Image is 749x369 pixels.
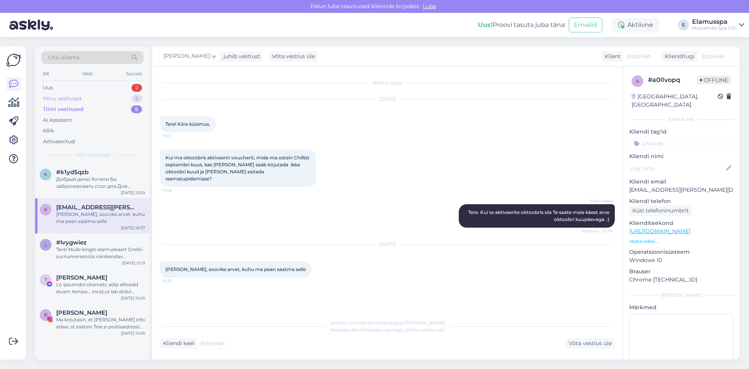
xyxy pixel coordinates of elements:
[48,53,80,62] span: Otsi kliente
[678,20,689,30] div: E
[56,239,87,246] span: #lvygwiez
[403,327,445,333] i: „Võtke vestlus üle”
[160,241,615,248] div: [DATE]
[629,303,733,312] p: Märkmed
[163,52,210,61] span: [PERSON_NAME]
[56,169,89,176] span: #k1yd5qzb
[44,242,47,248] span: l
[160,79,615,86] div: Vestlus algas
[632,93,718,109] div: [GEOGRAPHIC_DATA], [GEOGRAPHIC_DATA]
[582,228,612,234] span: Nähtud ✓ 12:24
[629,219,733,227] p: Klienditeekond
[131,84,142,92] div: 2
[56,309,107,316] span: RAINER BÕKOV
[220,52,260,61] div: juhib vestlust
[6,53,21,68] img: Askly Logo
[56,204,137,211] span: ksenia.kaes@gmail.com
[201,339,225,348] span: Estonian
[44,312,48,318] span: R
[41,69,50,79] div: All
[162,187,192,193] span: 11:48
[43,127,54,135] div: Kõik
[165,121,210,127] span: Tere! Kiire küsimus.
[43,95,82,103] div: Minu vestlused
[122,260,145,266] div: [DATE] 21:13
[56,246,145,260] div: Tere! Mulle kingiti elamuskaart Greibi-surnumeresoola värskendav kehakoorimine, aga mureks on see...
[330,320,445,326] span: Vestlus on määratud kasutajale [PERSON_NAME]
[629,152,733,160] p: Kliendi nimi
[701,52,725,61] span: Estonian
[121,225,145,231] div: [DATE] 10:37
[81,69,94,79] div: Web
[56,281,145,295] div: Lo ipsumdol sitametc adip elitsedd eiusm tempo… incid,ut lab etdol magnaal en adminimve quis nost...
[692,19,736,25] div: Elamusspa
[692,25,736,31] div: Mustamäe Spa OÜ
[629,238,733,245] p: Vaata edasi ...
[56,316,145,330] div: Ma kirjutasin, et [PERSON_NAME] info edasi, st saatsin Teie e-postiaadressi edasi turundusosakonn...
[43,138,75,146] div: Arhiveeritud
[421,3,438,10] span: Luba
[121,190,145,196] div: [DATE] 13:50
[478,21,493,29] b: Uus!
[56,274,107,281] span: Terosmo Lindeta
[629,292,733,299] div: [PERSON_NAME]
[662,52,695,61] div: Klienditugi
[629,178,733,186] p: Kliendi email
[330,327,445,333] span: Vestluse ülevõtmiseks vajutage
[43,105,83,113] div: Tiimi vestlused
[692,19,744,31] a: ElamusspaMustamäe Spa OÜ
[629,197,733,205] p: Kliendi telefon
[131,105,142,113] div: 5
[629,276,733,284] p: Chrome [TECHNICAL_ID]
[629,186,733,194] p: [EMAIL_ADDRESS][PERSON_NAME][DOMAIN_NAME]
[629,205,692,216] div: Küsi telefoninumbrit
[121,295,145,301] div: [DATE] 15:45
[162,133,192,139] span: 11:47
[56,211,145,225] div: [PERSON_NAME], sooviks arvet, kuhu ma pean saatma selle
[629,248,733,256] p: Operatsioonisüsteem
[569,18,602,32] button: Emailid
[131,95,142,103] div: 5
[629,128,733,136] p: Kliendi tag'id
[165,155,311,182] span: Kui ma oktoobris aktiveerin voucherit, mida ma ostsin Chillist septembri kuus, kas [PERSON_NAME] ...
[165,266,306,272] span: [PERSON_NAME], sooviks arvet, kuhu ma pean saatma selle
[269,51,318,62] div: Võta vestlus üle
[43,84,53,92] div: Uus
[612,18,659,32] div: Aktiivne
[124,69,144,79] div: Socials
[44,277,47,283] span: T
[583,198,612,204] span: Elamusspa
[162,278,192,284] span: 10:37
[630,164,724,173] input: Lisa nimi
[160,339,194,348] div: Kliendi keel
[44,207,48,212] span: k
[44,171,48,177] span: k
[56,176,145,190] div: Добрый день! Хотели бы забронировать стол для Дня рождения
[697,76,731,84] span: Offline
[566,338,615,349] div: Võta vestlus üle
[121,330,145,336] div: [DATE] 15:05
[629,116,733,123] div: Kliendi info
[629,267,733,276] p: Brauser
[602,52,621,61] div: Klient
[468,209,611,222] span: Tere. Kui te aktiveerite oktoobris siis Te saate meie käest arve oktoobri kuupäevaga. :)
[43,116,72,124] div: AI Assistent
[160,96,615,103] div: [DATE]
[629,228,690,235] a: [URL][DOMAIN_NAME]
[627,52,651,61] span: Estonian
[478,20,566,30] div: Proovi tasuta juba täna:
[648,75,697,85] div: # a0llvopq
[75,152,110,159] span: Tiimi vestlused
[629,256,733,264] p: Windows 10
[636,78,639,84] span: a
[629,137,733,149] input: Lisa tag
